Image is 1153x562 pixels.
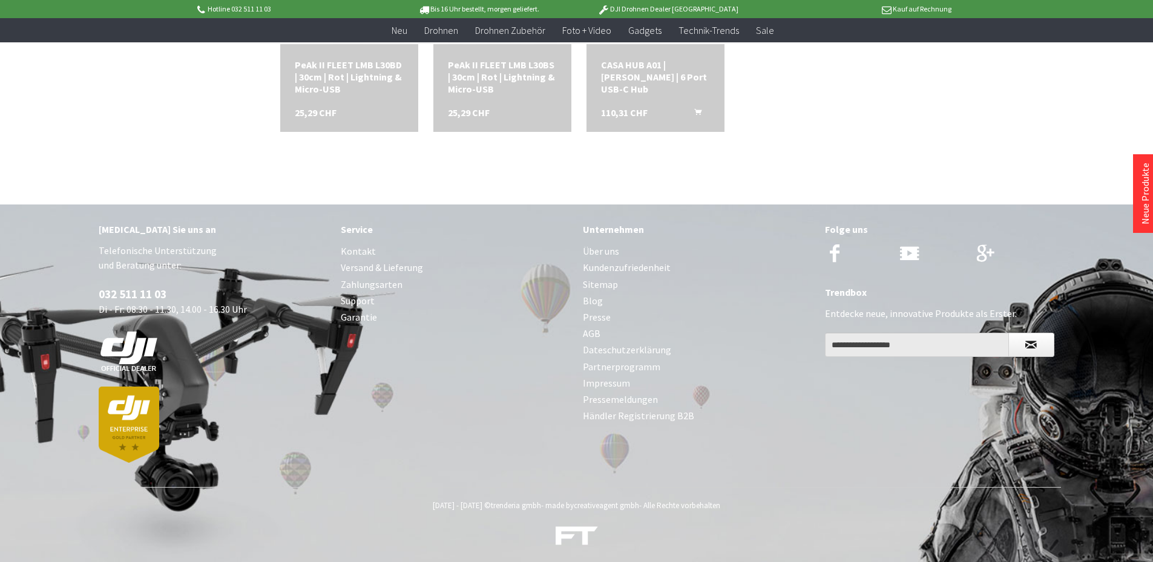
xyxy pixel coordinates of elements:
a: Sale [747,18,783,43]
p: Bis 16 Uhr bestellt, morgen geliefert. [384,2,573,16]
div: CASA HUB A01 | [PERSON_NAME] | 6 Port USB-C Hub [601,59,710,95]
a: Pressemeldungen [583,391,813,408]
div: Trendbox [825,284,1055,300]
a: Gadgets [620,18,670,43]
a: Neu [383,18,416,43]
div: PeAk II FLEET LMB L30BS | 30cm | Rot | Lightning & Micro-USB [448,59,557,95]
a: Dateschutzerklärung [583,342,813,358]
a: trenderia gmbh [491,500,541,511]
button: In den Warenkorb [680,106,709,122]
a: Über uns [583,243,813,260]
a: AGB [583,325,813,342]
a: Kundenzufriedenheit [583,260,813,276]
img: dji-partner-enterprise_goldLoJgYOWPUIEBO.png [99,387,159,462]
a: Partnerprogramm [583,359,813,375]
span: 25,29 CHF [448,106,490,119]
a: Zahlungsarten [341,276,571,293]
span: Sale [756,24,774,36]
input: Ihre E-Mail Adresse [825,333,1009,357]
a: Foto + Video [554,18,620,43]
div: Service [341,221,571,237]
span: 110,31 CHF [601,106,648,119]
span: Technik-Trends [678,24,739,36]
span: Drohnen [424,24,458,36]
span: 25,29 CHF [295,106,337,119]
a: 032 511 11 03 [99,287,166,301]
a: Kontakt [341,243,571,260]
p: DJI Drohnen Dealer [GEOGRAPHIC_DATA] [573,2,762,16]
a: Technik-Trends [670,18,747,43]
p: Kauf auf Rechnung [763,2,951,16]
a: DJI Drohnen, Trends & Gadgets Shop [556,528,598,550]
div: Unternehmen [583,221,813,237]
a: CASA HUB A01 | [PERSON_NAME] | 6 Port USB-C Hub 110,31 CHF In den Warenkorb [601,59,710,95]
a: Händler Registrierung B2B [583,408,813,424]
a: Versand & Lieferung [341,260,571,276]
div: [DATE] - [DATE] © - made by - Alle Rechte vorbehalten [102,500,1051,511]
p: Telefonische Unterstützung und Beratung unter: Di - Fr: 08:30 - 11.30, 14.00 - 16.30 Uhr [99,243,329,462]
span: Gadgets [628,24,662,36]
a: PeAk II FLEET LMB L30BD | 30cm | Rot | Lightning & Micro-USB 25,29 CHF [295,59,404,95]
p: Hotline 032 511 11 03 [195,2,384,16]
span: Foto + Video [562,24,611,36]
a: creativeagent gmbh [574,500,639,511]
div: Folge uns [825,221,1055,237]
a: Sitemap [583,276,813,293]
div: [MEDICAL_DATA] Sie uns an [99,221,329,237]
a: Impressum [583,375,813,391]
a: Support [341,293,571,309]
img: white-dji-schweiz-logo-official_140x140.png [99,331,159,372]
a: Drohnen [416,18,467,43]
span: Drohnen Zubehör [475,24,545,36]
span: Neu [392,24,407,36]
button: Newsletter abonnieren [1008,333,1054,357]
a: Drohnen Zubehör [467,18,554,43]
a: Presse [583,309,813,325]
div: PeAk II FLEET LMB L30BD | 30cm | Rot | Lightning & Micro-USB [295,59,404,95]
a: Garantie [341,309,571,325]
a: PeAk II FLEET LMB L30BS | 30cm | Rot | Lightning & Micro-USB 25,29 CHF [448,59,557,95]
a: Neue Produkte [1139,163,1151,224]
p: Entdecke neue, innovative Produkte als Erster. [825,306,1055,321]
a: Blog [583,293,813,309]
img: ft-white-trans-footer.png [556,526,598,545]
